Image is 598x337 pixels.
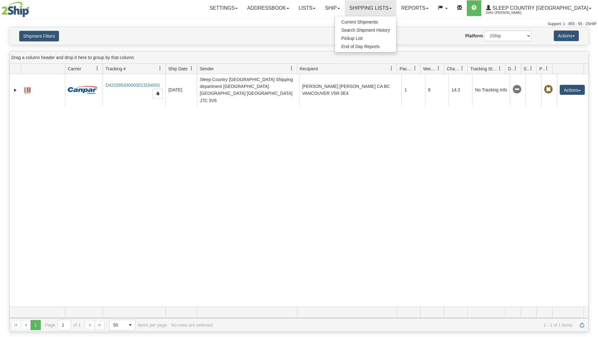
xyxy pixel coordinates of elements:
[386,63,397,74] a: Recipient filter column settings
[205,0,242,16] a: Settings
[92,63,103,74] a: Carrier filter column settings
[165,74,197,106] td: [DATE]
[465,33,483,39] label: Platform
[447,66,460,72] span: Charge
[472,74,510,106] td: No Tracking Info
[341,28,390,33] span: Search Shipment History
[457,63,467,74] a: Charge filter column settings
[335,42,396,51] a: End of Day Reports
[491,5,588,11] span: Sleep Country [GEOGRAPHIC_DATA]
[425,74,449,106] td: 8
[539,66,545,72] span: Pickup Status
[12,87,19,93] a: Expand
[513,85,521,94] span: No Tracking Info
[68,66,81,72] span: Carrier
[341,19,378,24] span: Current Shipments
[152,89,163,98] button: Copy to clipboard
[335,18,396,26] a: Current Shipments
[168,66,187,72] span: Ship Date
[341,36,363,41] span: Pickup List
[217,323,573,328] span: 1 - 1 of 1 items
[486,10,533,16] span: 2044 / [PERSON_NAME]
[401,74,425,106] td: 1
[105,66,126,72] span: Tracking #
[423,66,436,72] span: Weight
[45,320,81,330] span: Page of 1
[335,26,396,34] a: Search Shipment History
[125,320,135,330] span: select
[109,320,136,330] span: Page sizes drop down
[508,66,513,72] span: Delivery Status
[186,63,197,74] a: Ship Date filter column settings
[300,66,318,72] span: Recipient
[58,320,71,330] input: Page 1
[544,85,553,94] span: Pickup Not Assigned
[449,74,472,106] td: 14.3
[320,0,344,16] a: Ship
[68,86,97,94] img: 14 - Canpar
[105,83,160,88] a: D421585430000013164001
[560,85,585,95] button: Actions
[294,0,320,16] a: Lists
[510,63,521,74] a: Delivery Status filter column settings
[524,66,529,72] span: Shipment Issues
[197,74,299,106] td: Sleep Country [GEOGRAPHIC_DATA] Shipping department [GEOGRAPHIC_DATA] [GEOGRAPHIC_DATA] [GEOGRAPH...
[526,63,536,74] a: Shipment Issues filter column settings
[470,66,498,72] span: Tracking Status
[494,63,505,74] a: Tracking Status filter column settings
[109,320,167,330] span: items per page
[30,320,40,330] span: Page 1
[541,63,552,74] a: Pickup Status filter column settings
[400,66,413,72] span: Packages
[2,2,29,17] img: logo2044.jpg
[155,63,165,74] a: Tracking # filter column settings
[286,63,297,74] a: Sender filter column settings
[577,320,587,330] a: Refresh
[481,0,596,16] a: Sleep Country [GEOGRAPHIC_DATA] 2044 / [PERSON_NAME]
[24,84,30,95] a: Label
[19,31,59,41] button: Shipment Filters
[433,63,444,74] a: Weight filter column settings
[200,66,214,72] span: Sender
[584,136,597,200] iframe: chat widget
[410,63,420,74] a: Packages filter column settings
[341,44,380,49] span: End of Day Reports
[554,30,579,41] button: Actions
[345,0,396,16] a: Shipping lists
[396,0,433,16] a: Reports
[242,0,294,16] a: Addressbook
[335,34,396,42] a: Pickup List
[171,323,213,328] div: No rows are selected
[113,322,121,328] span: 50
[299,74,401,106] td: [PERSON_NAME] [PERSON_NAME] CA BC VANCOUVER V5R 0E4
[2,21,596,27] div: Support: 1 - 855 - 55 - 2SHIP
[10,52,588,64] div: grid grouping header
